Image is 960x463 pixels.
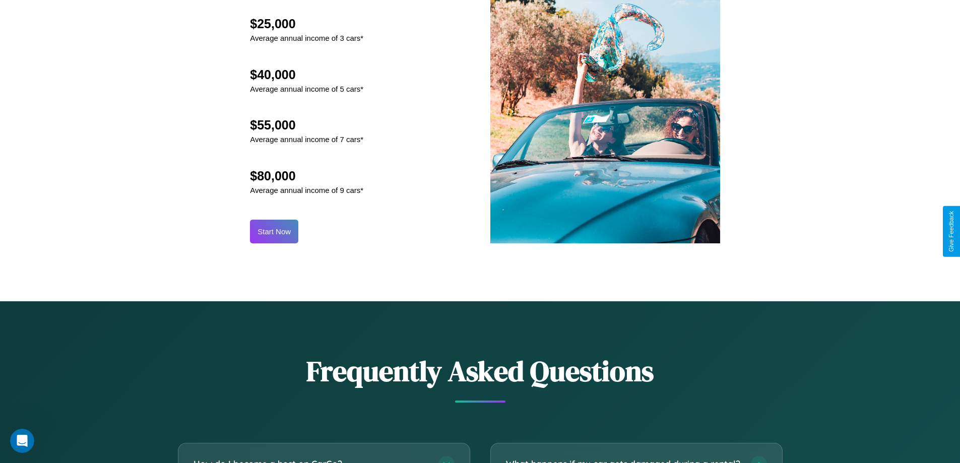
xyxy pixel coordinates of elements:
[250,68,363,82] h2: $40,000
[10,429,34,453] iframe: Intercom live chat
[250,118,363,133] h2: $55,000
[178,352,783,390] h2: Frequently Asked Questions
[250,133,363,146] p: Average annual income of 7 cars*
[250,17,363,31] h2: $25,000
[250,82,363,96] p: Average annual income of 5 cars*
[250,183,363,197] p: Average annual income of 9 cars*
[948,211,955,252] div: Give Feedback
[250,169,363,183] h2: $80,000
[250,31,363,45] p: Average annual income of 3 cars*
[250,220,298,243] button: Start Now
